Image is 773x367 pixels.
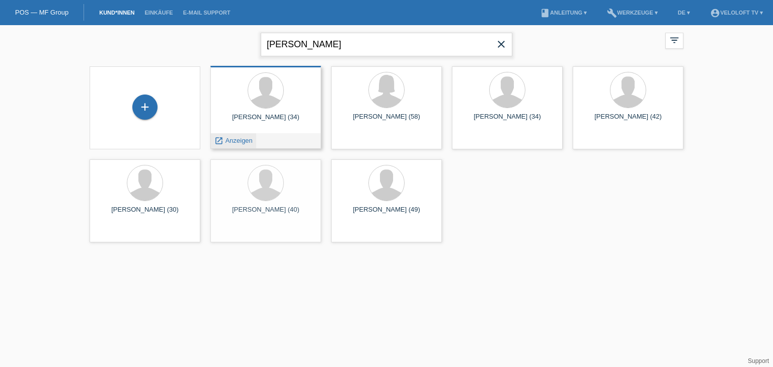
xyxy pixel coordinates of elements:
div: [PERSON_NAME] (34) [218,113,313,129]
i: build [607,8,617,18]
div: [PERSON_NAME] (40) [218,206,313,222]
div: [PERSON_NAME] (58) [339,113,434,129]
a: POS — MF Group [15,9,68,16]
div: [PERSON_NAME] (34) [460,113,555,129]
input: Suche... [261,33,512,56]
a: E-Mail Support [178,10,236,16]
a: account_circleVeloLoft TV ▾ [705,10,768,16]
span: Anzeigen [225,137,253,144]
div: [PERSON_NAME] (30) [98,206,192,222]
i: launch [214,136,223,145]
a: launch Anzeigen [214,137,253,144]
a: buildWerkzeuge ▾ [602,10,663,16]
i: close [495,38,507,50]
a: Einkäufe [139,10,178,16]
a: Support [748,357,769,364]
div: [PERSON_NAME] (49) [339,206,434,222]
i: account_circle [710,8,720,18]
a: bookAnleitung ▾ [535,10,592,16]
div: [PERSON_NAME] (42) [581,113,675,129]
i: book [540,8,550,18]
a: DE ▾ [673,10,695,16]
a: Kund*innen [94,10,139,16]
div: Kund*in hinzufügen [133,99,157,116]
i: filter_list [669,35,680,46]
